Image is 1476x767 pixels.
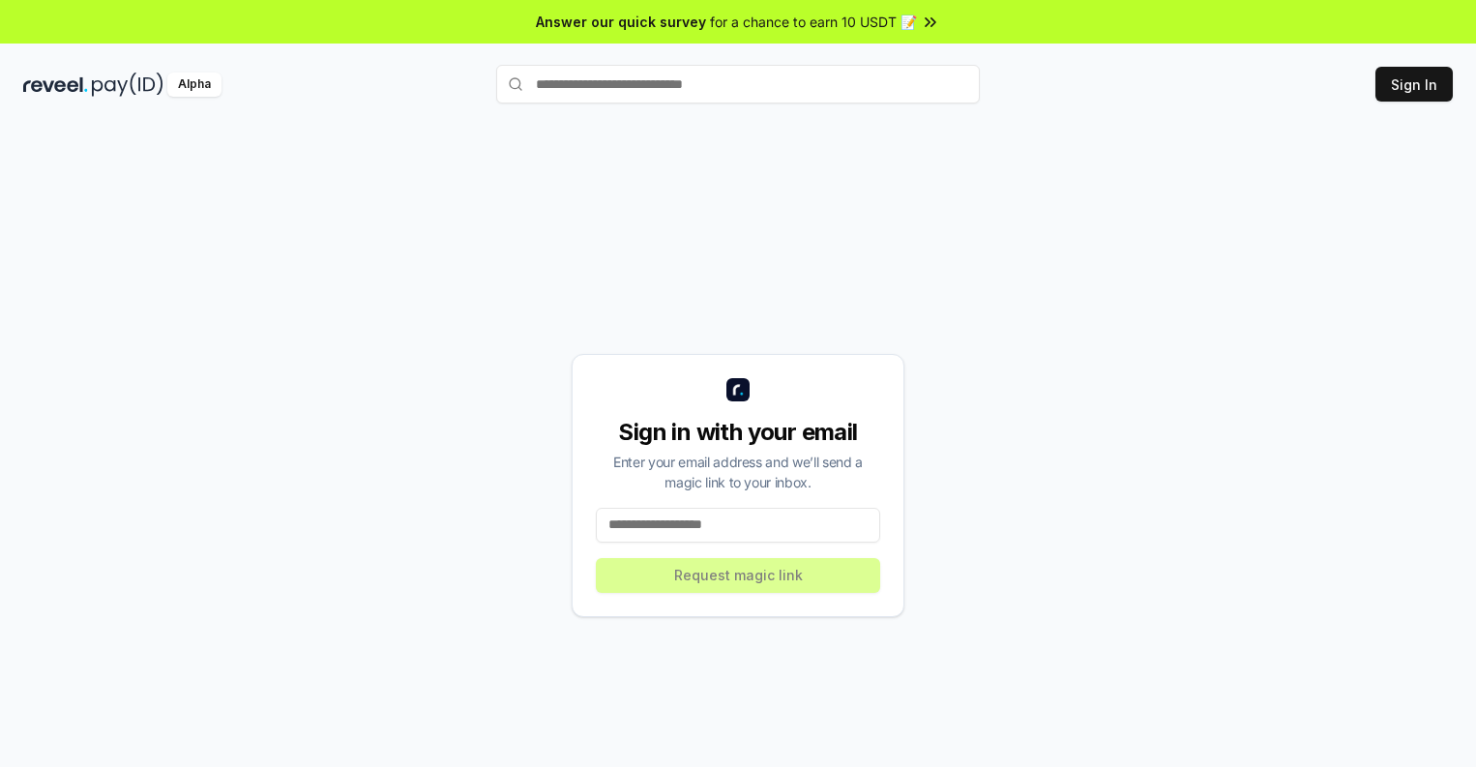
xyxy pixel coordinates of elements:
[536,12,706,32] span: Answer our quick survey
[710,12,917,32] span: for a chance to earn 10 USDT 📝
[92,73,163,97] img: pay_id
[596,417,880,448] div: Sign in with your email
[167,73,221,97] div: Alpha
[1375,67,1453,102] button: Sign In
[726,378,750,401] img: logo_small
[23,73,88,97] img: reveel_dark
[596,452,880,492] div: Enter your email address and we’ll send a magic link to your inbox.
